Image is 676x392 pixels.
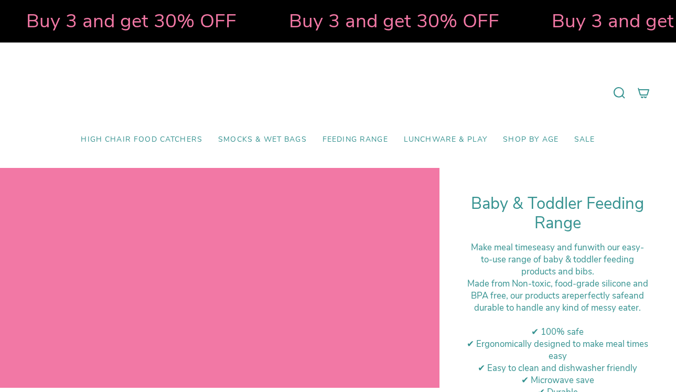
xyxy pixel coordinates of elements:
[466,362,650,374] div: ✔ Easy to clean and dishwasher friendly
[495,128,566,152] a: Shop by Age
[315,128,396,152] a: Feeding Range
[466,326,650,338] div: ✔ 100% safe
[323,135,388,144] span: Feeding Range
[218,135,307,144] span: Smocks & Wet Bags
[73,128,210,152] a: High Chair Food Catchers
[574,290,629,302] strong: perfectly safe
[466,338,650,362] div: ✔ Ergonomically designed to make meal times easy
[521,374,594,386] span: ✔ Microwave save
[210,128,315,152] a: Smocks & Wet Bags
[248,58,428,128] a: Mumma’s Little Helpers
[81,135,202,144] span: High Chair Food Catchers
[503,135,559,144] span: Shop by Age
[396,128,495,152] a: Lunchware & Play
[536,241,587,253] strong: easy and fun
[466,194,650,234] h1: Baby & Toddler Feeding Range
[574,135,595,144] span: SALE
[466,278,650,314] div: M
[471,278,648,314] span: ade from Non-toxic, food-grade silicone and BPA free, our products are and durable to handle any ...
[404,135,487,144] span: Lunchware & Play
[288,8,498,34] strong: Buy 3 and get 30% OFF
[466,241,650,278] div: Make meal times with our easy-to-use range of baby & toddler feeding products and bibs.
[566,128,603,152] a: SALE
[25,8,235,34] strong: Buy 3 and get 30% OFF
